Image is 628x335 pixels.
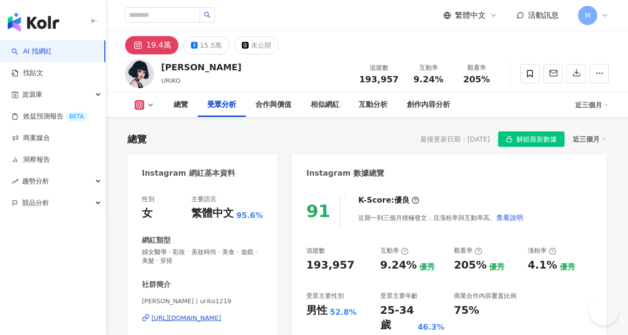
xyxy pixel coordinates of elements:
[12,112,88,121] a: 效益預測報告BETA
[306,201,330,221] div: 91
[454,246,482,255] div: 觀看率
[394,195,410,206] div: 優良
[8,13,59,32] img: logo
[12,47,52,56] a: searchAI 找網紅
[496,208,524,227] button: 查看說明
[358,195,419,206] div: K-Score :
[455,10,486,21] span: 繁體中文
[142,314,263,322] a: [URL][DOMAIN_NAME]
[306,258,354,273] div: 193,957
[191,195,216,204] div: 主要語言
[498,131,565,147] button: 解鎖最新數據
[330,307,357,318] div: 52.8%
[142,235,171,245] div: 網紅類型
[125,36,178,54] button: 19.4萬
[575,97,609,113] div: 近三個月
[161,77,180,84] span: URIKO
[142,168,235,179] div: Instagram 網紅基本資料
[204,12,211,18] span: search
[306,303,327,318] div: 男性
[380,303,415,333] div: 25-34 歲
[200,39,222,52] div: 15.5萬
[306,168,384,179] div: Instagram 數據總覽
[458,63,495,73] div: 觀看率
[251,39,271,52] div: 未公開
[236,210,263,221] span: 95.6%
[417,322,444,333] div: 46.3%
[407,99,450,111] div: 創作內容分析
[358,208,524,227] div: 近期一到三個月積極發文，且漲粉率與互動率高。
[12,133,50,143] a: 商案媒合
[255,99,291,111] div: 合作與價值
[528,246,556,255] div: 漲粉率
[151,314,221,322] div: [URL][DOMAIN_NAME]
[146,39,171,52] div: 19.4萬
[496,214,523,221] span: 查看說明
[125,59,154,88] img: KOL Avatar
[528,11,559,20] span: 活動訊息
[380,292,418,300] div: 受眾主要年齡
[22,84,42,105] span: 資源庫
[585,10,590,21] span: M
[142,206,152,221] div: 女
[127,132,147,146] div: 總覽
[22,192,49,214] span: 競品分析
[489,262,504,272] div: 優秀
[410,63,447,73] div: 互動率
[306,246,325,255] div: 追蹤數
[207,99,236,111] div: 受眾分析
[12,178,18,185] span: rise
[183,36,229,54] button: 15.5萬
[161,61,241,73] div: [PERSON_NAME]
[359,63,399,73] div: 追蹤數
[380,246,409,255] div: 互動率
[234,36,279,54] button: 未公開
[22,170,49,192] span: 趨勢分析
[142,195,154,204] div: 性別
[306,292,344,300] div: 受眾主要性別
[142,248,263,265] span: 婦女醫學 · 彩妝 · 美妝時尚 · 美食 · 遊戲 · 美髮 · 穿搭
[454,303,479,318] div: 75%
[463,75,490,84] span: 205%
[454,258,487,273] div: 205%
[191,206,234,221] div: 繁體中文
[380,258,417,273] div: 9.24%
[590,296,618,325] iframe: Help Scout Beacon - Open
[420,135,490,143] div: 最後更新日期：[DATE]
[142,297,263,306] span: [PERSON_NAME] | uriko1219
[359,74,399,84] span: 193,957
[528,258,557,273] div: 4.1%
[12,68,43,78] a: 找貼文
[311,99,339,111] div: 相似網紅
[359,99,388,111] div: 互動分析
[414,75,443,84] span: 9.24%
[142,280,171,290] div: 社群簡介
[573,133,606,145] div: 近三個月
[516,132,557,147] span: 解鎖最新數據
[12,155,50,165] a: 洞察報告
[454,292,516,300] div: 商業合作內容覆蓋比例
[174,99,188,111] div: 總覽
[560,262,575,272] div: 優秀
[419,262,435,272] div: 優秀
